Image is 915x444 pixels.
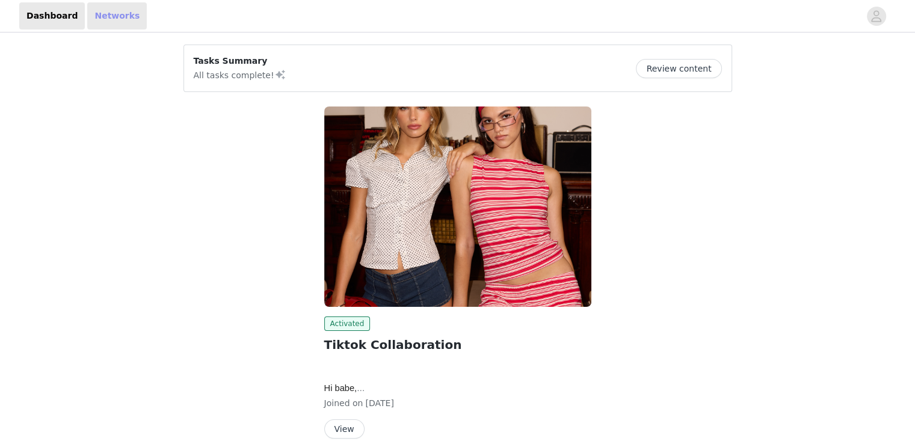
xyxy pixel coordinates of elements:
p: Tasks Summary [194,55,286,67]
div: avatar [870,7,882,26]
a: Dashboard [19,2,85,29]
span: Hi babe, [324,383,365,393]
span: Joined on [324,398,363,408]
button: View [324,419,365,439]
h2: Tiktok Collaboration [324,336,591,354]
span: [DATE] [366,398,394,408]
img: Edikted [324,106,591,307]
a: Networks [87,2,147,29]
a: View [324,425,365,434]
span: Activated [324,316,371,331]
button: Review content [636,59,721,78]
p: All tasks complete! [194,67,286,82]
